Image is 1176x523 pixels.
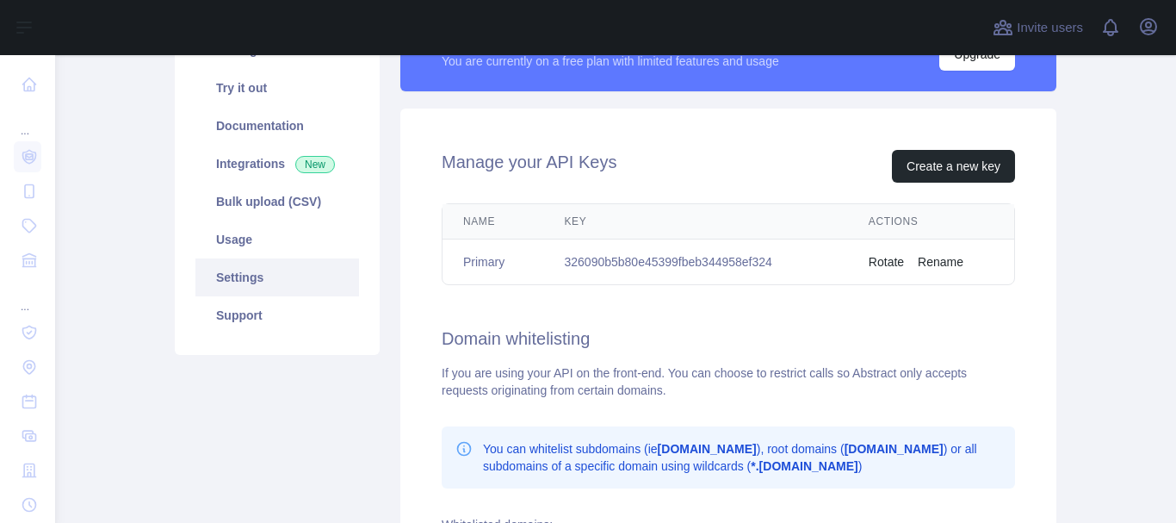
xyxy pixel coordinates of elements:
b: *.[DOMAIN_NAME] [751,459,857,473]
div: You are currently on a free plan with limited features and usage [442,53,779,70]
div: If you are using your API on the front-end. You can choose to restrict calls so Abstract only acc... [442,364,1015,399]
td: 326090b5b80e45399fbeb344958ef324 [544,240,848,285]
b: [DOMAIN_NAME] [658,442,757,456]
a: Integrations New [195,145,359,183]
th: Name [443,204,544,240]
h2: Domain whitelisting [442,327,1015,351]
div: ... [14,279,41,314]
a: Settings [195,258,359,296]
h2: Manage your API Keys [442,150,616,183]
button: Rename [918,253,963,271]
a: Try it out [195,69,359,107]
button: Invite users [989,14,1086,41]
p: You can whitelist subdomains (ie ), root domains ( ) or all subdomains of a specific domain using... [483,440,1001,475]
td: Primary [443,240,544,285]
b: [DOMAIN_NAME] [845,442,944,456]
th: Actions [848,204,1014,240]
button: Create a new key [892,150,1015,183]
a: Bulk upload (CSV) [195,183,359,221]
a: Documentation [195,107,359,145]
div: ... [14,103,41,138]
span: Invite users [1017,18,1083,38]
a: Support [195,296,359,334]
button: Rotate [869,253,904,271]
a: Usage [195,221,359,258]
span: New [295,156,335,173]
th: Key [544,204,848,240]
